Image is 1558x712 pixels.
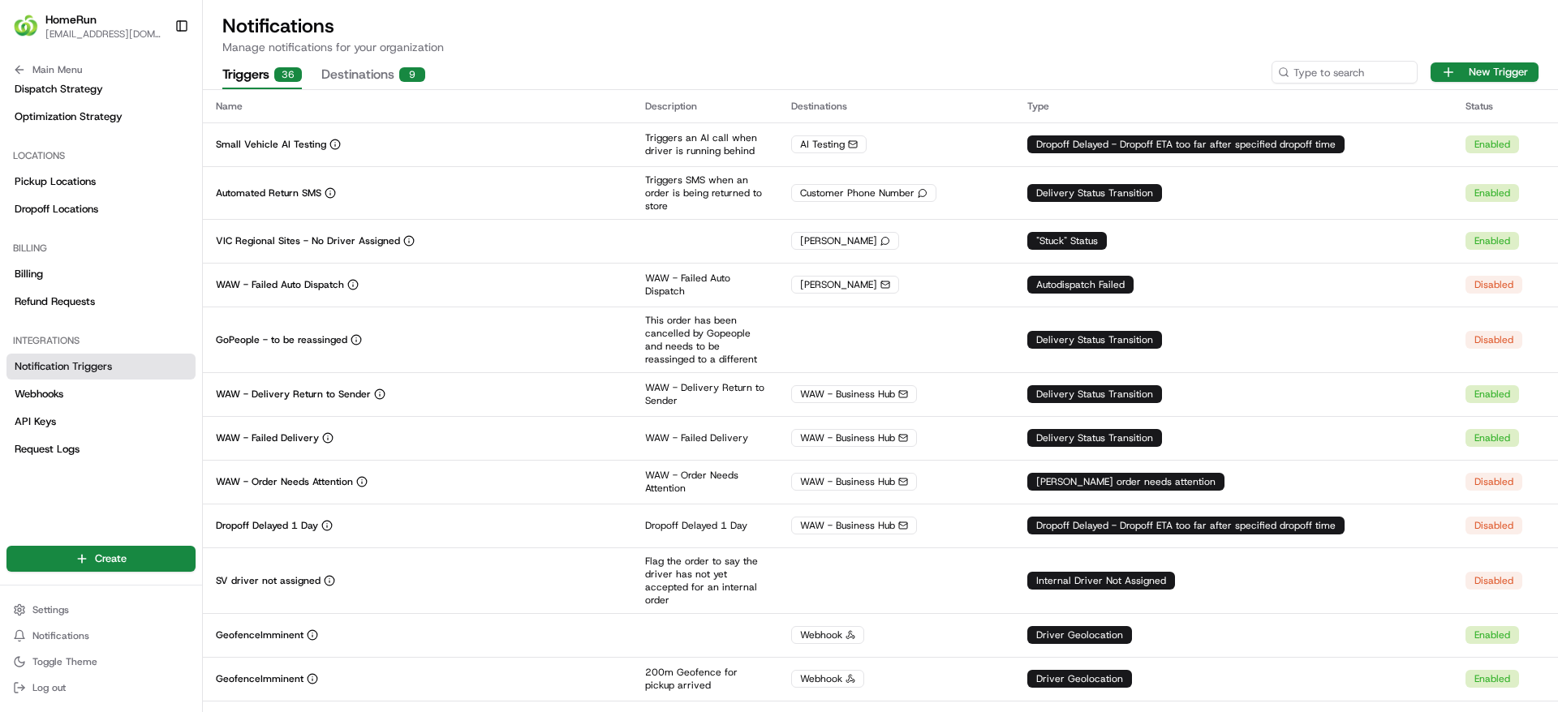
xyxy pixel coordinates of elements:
[16,280,42,306] img: Jess Findlay
[6,354,196,380] a: Notification Triggers
[276,160,295,179] button: Start new chat
[1465,517,1522,534] div: Disabled
[6,409,196,435] a: API Keys
[216,519,318,532] p: Dropoff Delayed 1 Day
[645,555,765,607] p: Flag the order to say the driver has not yet accepted for an internal order
[216,333,347,346] p: GoPeople - to be reassinged
[216,431,319,444] p: WAW - Failed Delivery
[216,187,321,199] p: Automated Return SMS
[16,236,42,262] img: Brigitte Vinadas
[6,436,196,462] a: Request Logs
[1027,135,1345,153] div: Dropoff Delayed - Dropoff ETA too far after specified dropoff time
[16,16,49,49] img: Nash
[6,676,196,699] button: Log out
[222,39,1539,55] p: Manage notifications for your organization
[1027,429,1162,447] div: Delivery Status Transition
[645,381,765,407] p: WAW - Delivery Return to Sender
[6,650,196,673] button: Toggle Theme
[1465,184,1519,202] div: Enabled
[645,519,765,532] p: Dropoff Delayed 1 Day
[95,551,127,566] span: Create
[645,174,765,212] p: Triggers SMS when an order is being returned to store
[15,359,112,374] span: Notification Triggers
[1465,100,1545,113] div: Status
[32,655,97,668] span: Toggle Theme
[1027,473,1224,491] div: [PERSON_NAME] order needs attention
[791,276,899,294] div: [PERSON_NAME]
[645,131,765,157] p: Triggers an AI call when driver is running behind
[1027,517,1345,534] div: Dropoff Delayed - Dropoff ETA too far after specified dropoff time
[50,251,131,264] span: [PERSON_NAME]
[15,294,95,309] span: Refund Requests
[6,381,196,407] a: Webhooks
[216,388,371,401] p: WAW - Delivery Return to Sender
[6,624,196,647] button: Notifications
[32,629,89,642] span: Notifications
[135,251,140,264] span: •
[32,63,82,76] span: Main Menu
[45,11,97,28] button: HomeRun
[16,364,29,377] div: 📗
[1027,276,1134,294] div: Autodispatch Failed
[791,385,917,403] div: WAW - Business Hub
[791,232,899,250] div: [PERSON_NAME]
[32,252,45,265] img: 1736555255976-a54dd68f-1ca7-489b-9aae-adbdc363a1c4
[222,62,302,89] button: Triggers
[131,356,267,385] a: 💻API Documentation
[645,431,765,444] p: WAW - Failed Delivery
[15,174,96,189] span: Pickup Locations
[6,143,196,169] div: Locations
[73,171,223,184] div: We're available if you need us!
[6,196,196,222] a: Dropoff Locations
[1465,429,1519,447] div: Enabled
[216,138,326,151] p: Small Vehicle AI Testing
[15,109,123,124] span: Optimization Strategy
[16,65,295,91] p: Welcome 👋
[6,261,196,287] a: Billing
[645,469,765,495] p: WAW - Order Needs Attention
[161,402,196,414] span: Pylon
[791,517,917,534] div: WAW - Business Hub
[15,414,56,429] span: API Keys
[1465,232,1519,250] div: Enabled
[6,598,196,621] button: Settings
[6,546,196,572] button: Create
[6,104,196,130] a: Optimization Strategy
[32,681,66,694] span: Log out
[15,82,103,97] span: Dispatch Strategy
[1027,626,1132,644] div: Driver Geolocation
[791,100,1001,113] div: Destinations
[791,626,864,644] div: Webhook
[216,475,353,488] p: WAW - Order Needs Attention
[645,666,765,692] p: 200m Geofence for pickup arrived
[222,13,1539,39] h1: Notifications
[6,58,196,81] button: Main Menu
[216,234,400,247] p: VIC Regional Sites - No Driver Assigned
[791,429,917,447] div: WAW - Business Hub
[144,251,177,264] span: [DATE]
[1027,100,1440,113] div: Type
[1465,276,1522,294] div: Disabled
[791,184,936,202] div: Customer Phone Number
[34,155,63,184] img: 7892159028226_f864e1654b0a84b31a77_72.jpg
[1027,331,1162,349] div: Delivery Status Transition
[6,169,196,195] a: Pickup Locations
[6,289,196,315] a: Refund Requests
[1465,331,1522,349] div: Disabled
[137,364,150,377] div: 💻
[791,473,917,491] div: WAW - Business Hub
[274,67,302,82] div: 36
[1027,572,1175,590] div: Internal Driver Not Assigned
[1465,670,1519,688] div: Enabled
[216,278,344,291] p: WAW - Failed Auto Dispatch
[399,67,425,82] div: 9
[45,28,161,41] button: [EMAIL_ADDRESS][DOMAIN_NAME]
[1027,232,1107,250] div: "Stuck" Status
[645,100,765,113] div: Description
[791,135,867,153] div: AI Testing
[42,105,268,122] input: Clear
[1465,626,1519,644] div: Enabled
[1465,385,1519,403] div: Enabled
